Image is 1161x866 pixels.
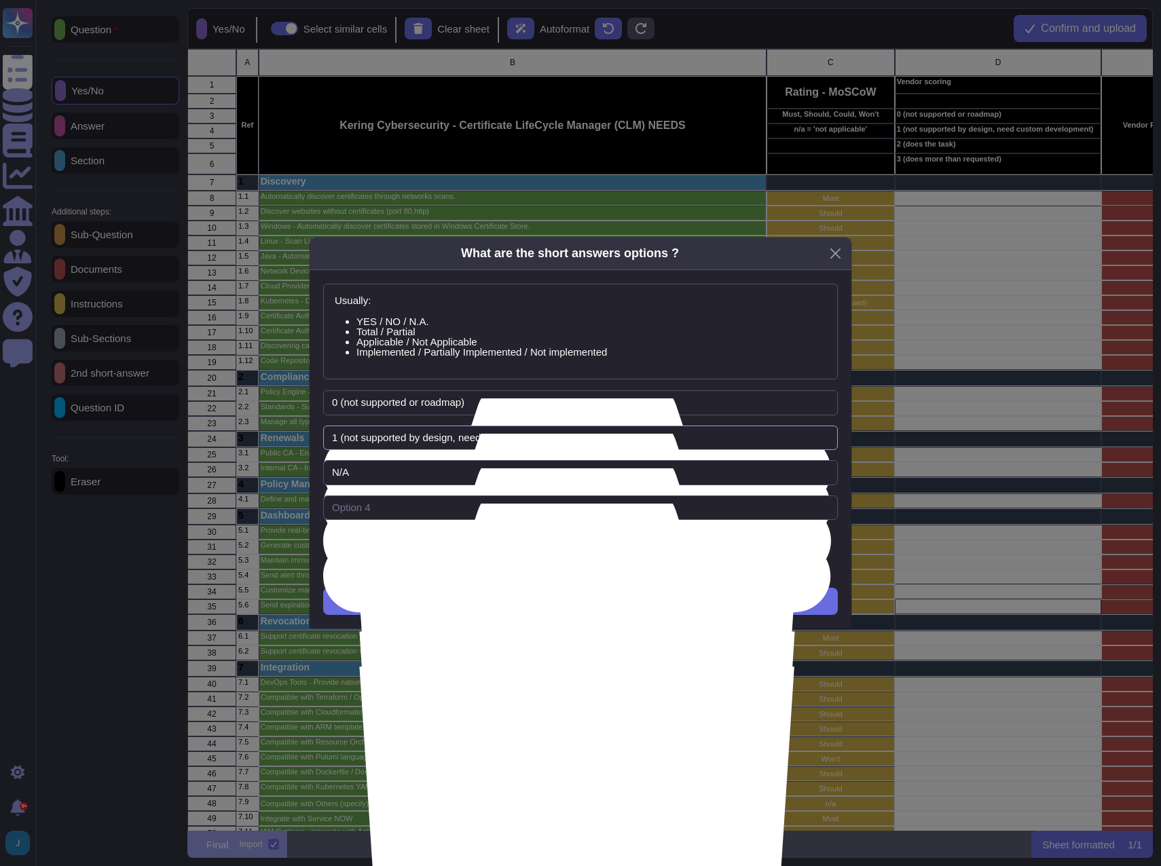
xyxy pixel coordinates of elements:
li: Implemented / Partially Implemented / Not implemented [356,347,826,357]
input: Option 4 [323,495,838,521]
button: Close [825,243,846,264]
li: Applicable / Not Applicable [356,337,826,347]
input: Option 3 [323,460,838,485]
li: YES / NO / N.A. [356,316,826,326]
p: Usually: [335,295,826,305]
li: Total / Partial [356,326,826,337]
input: Option 2 [323,426,838,451]
input: Option 1 [323,390,838,415]
div: What are the short answers options ? [461,244,679,263]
